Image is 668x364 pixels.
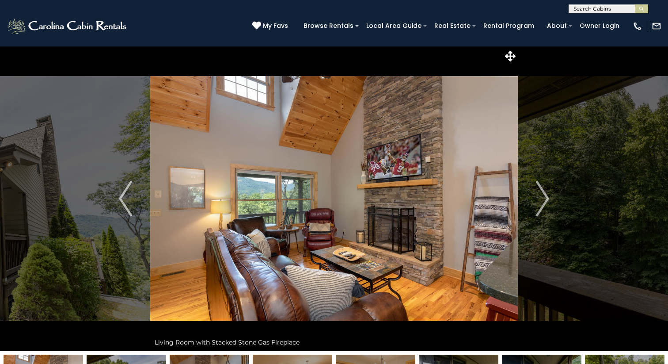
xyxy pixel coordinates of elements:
button: Next [518,46,567,351]
a: Browse Rentals [299,19,358,33]
div: Living Room with Stacked Stone Gas Fireplace [150,333,518,351]
img: phone-regular-white.png [633,21,642,31]
img: arrow [119,181,132,216]
a: Local Area Guide [362,19,426,33]
button: Previous [101,46,150,351]
img: arrow [536,181,549,216]
a: Owner Login [575,19,624,33]
a: About [543,19,571,33]
a: Rental Program [479,19,539,33]
img: White-1-2.png [7,17,129,35]
a: Real Estate [430,19,475,33]
img: mail-regular-white.png [652,21,661,31]
span: My Favs [263,21,288,31]
a: My Favs [252,21,290,31]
